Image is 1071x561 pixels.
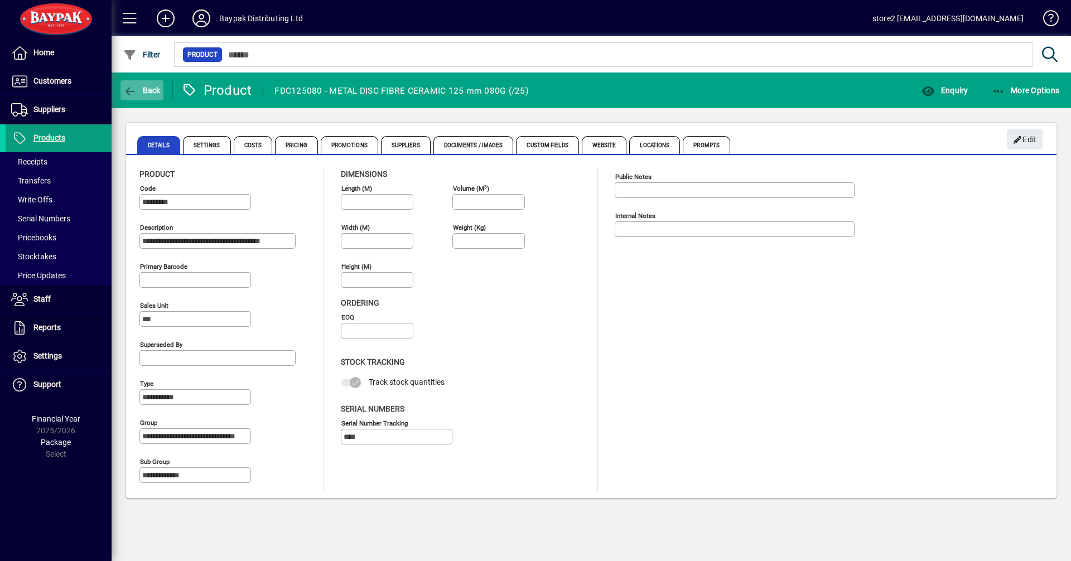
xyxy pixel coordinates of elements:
[148,8,184,28] button: Add
[274,82,528,100] div: FDC125080 - METAL DISC FIBRE CERAMIC 125 mm 080G (/25)
[140,302,168,309] mat-label: Sales unit
[11,176,51,185] span: Transfers
[187,49,218,60] span: Product
[919,80,971,100] button: Enquiry
[6,314,112,342] a: Reports
[6,67,112,95] a: Customers
[341,404,404,413] span: Serial Numbers
[615,173,652,181] mat-label: Public Notes
[6,286,112,313] a: Staff
[6,39,112,67] a: Home
[139,170,175,178] span: Product
[6,152,112,171] a: Receipts
[275,136,318,154] span: Pricing
[234,136,273,154] span: Costs
[341,357,405,366] span: Stock Tracking
[629,136,680,154] span: Locations
[11,271,66,280] span: Price Updates
[33,105,65,114] span: Suppliers
[6,209,112,228] a: Serial Numbers
[6,342,112,370] a: Settings
[219,9,303,27] div: Baypak Distributing Ltd
[369,378,445,386] span: Track stock quantities
[453,185,489,192] mat-label: Volume (m )
[140,185,156,192] mat-label: Code
[1007,129,1043,149] button: Edit
[992,86,1060,95] span: More Options
[183,136,231,154] span: Settings
[341,298,379,307] span: Ordering
[33,133,65,142] span: Products
[11,233,56,242] span: Pricebooks
[112,80,173,100] app-page-header-button: Back
[140,263,187,270] mat-label: Primary barcode
[6,247,112,266] a: Stocktakes
[341,224,370,231] mat-label: Width (m)
[6,190,112,209] a: Write Offs
[6,266,112,285] a: Price Updates
[140,458,170,466] mat-label: Sub group
[140,380,153,388] mat-label: Type
[615,212,655,220] mat-label: Internal Notes
[321,136,378,154] span: Promotions
[11,157,47,166] span: Receipts
[140,224,173,231] mat-label: Description
[11,252,56,261] span: Stocktakes
[33,351,62,360] span: Settings
[33,48,54,57] span: Home
[6,171,112,190] a: Transfers
[120,45,163,65] button: Filter
[33,76,71,85] span: Customers
[516,136,578,154] span: Custom Fields
[41,438,71,447] span: Package
[6,371,112,399] a: Support
[433,136,514,154] span: Documents / Images
[32,414,80,423] span: Financial Year
[11,214,70,223] span: Serial Numbers
[140,419,157,427] mat-label: Group
[140,341,182,349] mat-label: Superseded by
[6,228,112,247] a: Pricebooks
[137,136,180,154] span: Details
[33,323,61,332] span: Reports
[341,313,354,321] mat-label: EOQ
[33,294,51,303] span: Staff
[1013,130,1037,149] span: Edit
[453,224,486,231] mat-label: Weight (Kg)
[341,185,372,192] mat-label: Length (m)
[120,80,163,100] button: Back
[341,419,408,427] mat-label: Serial Number tracking
[11,195,52,204] span: Write Offs
[484,183,487,189] sup: 3
[683,136,730,154] span: Prompts
[872,9,1024,27] div: store2 [EMAIL_ADDRESS][DOMAIN_NAME]
[381,136,431,154] span: Suppliers
[922,86,968,95] span: Enquiry
[6,96,112,124] a: Suppliers
[989,80,1063,100] button: More Options
[123,86,161,95] span: Back
[341,170,387,178] span: Dimensions
[33,380,61,389] span: Support
[123,50,161,59] span: Filter
[1035,2,1057,38] a: Knowledge Base
[582,136,627,154] span: Website
[181,81,252,99] div: Product
[184,8,219,28] button: Profile
[341,263,372,270] mat-label: Height (m)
